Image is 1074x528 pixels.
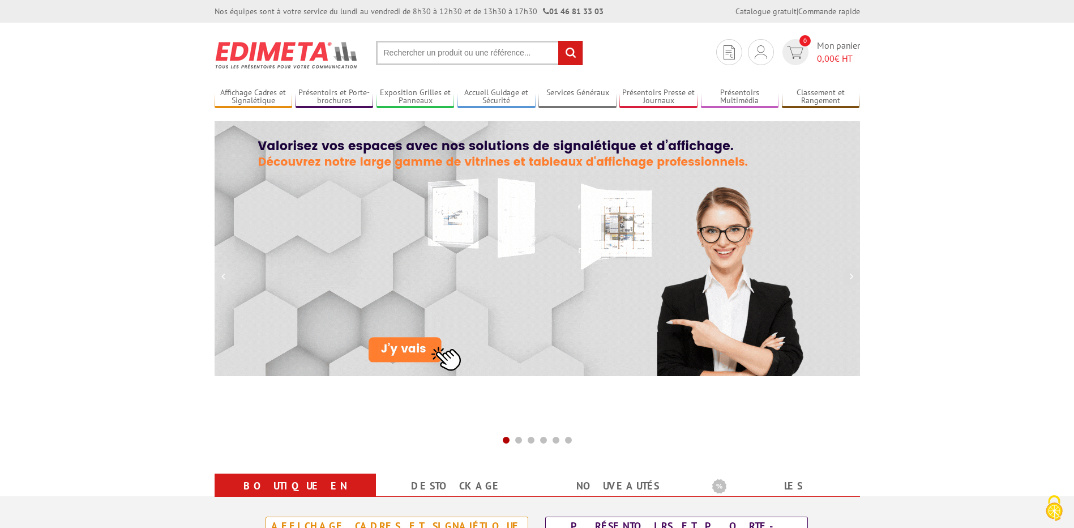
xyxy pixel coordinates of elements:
a: Boutique en ligne [228,476,362,517]
img: Présentoir, panneau, stand - Edimeta - PLV, affichage, mobilier bureau, entreprise [215,34,359,76]
a: nouveautés [551,476,685,496]
a: Classement et Rangement [782,88,860,107]
span: 0 [799,35,811,46]
input: rechercher [558,41,583,65]
div: | [735,6,860,17]
img: devis rapide [724,45,735,59]
b: Les promotions [712,476,854,499]
a: Les promotions [712,476,846,517]
span: Mon panier [817,39,860,65]
a: devis rapide 0 Mon panier 0,00€ HT [780,39,860,65]
img: devis rapide [787,46,803,59]
img: Cookies (fenêtre modale) [1040,494,1068,522]
a: Exposition Grilles et Panneaux [376,88,455,107]
strong: 01 46 81 33 03 [543,6,604,16]
a: Présentoirs Multimédia [701,88,779,107]
a: Affichage Cadres et Signalétique [215,88,293,107]
input: Rechercher un produit ou une référence... [376,41,583,65]
span: 0,00 [817,53,835,64]
button: Cookies (fenêtre modale) [1034,489,1074,528]
a: Commande rapide [798,6,860,16]
a: Services Généraux [538,88,617,107]
div: Nos équipes sont à votre service du lundi au vendredi de 8h30 à 12h30 et de 13h30 à 17h30 [215,6,604,17]
a: Catalogue gratuit [735,6,797,16]
a: Présentoirs et Porte-brochures [296,88,374,107]
a: Destockage [390,476,524,496]
img: devis rapide [755,45,767,59]
a: Présentoirs Presse et Journaux [619,88,698,107]
span: € HT [817,52,860,65]
a: Accueil Guidage et Sécurité [457,88,536,107]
